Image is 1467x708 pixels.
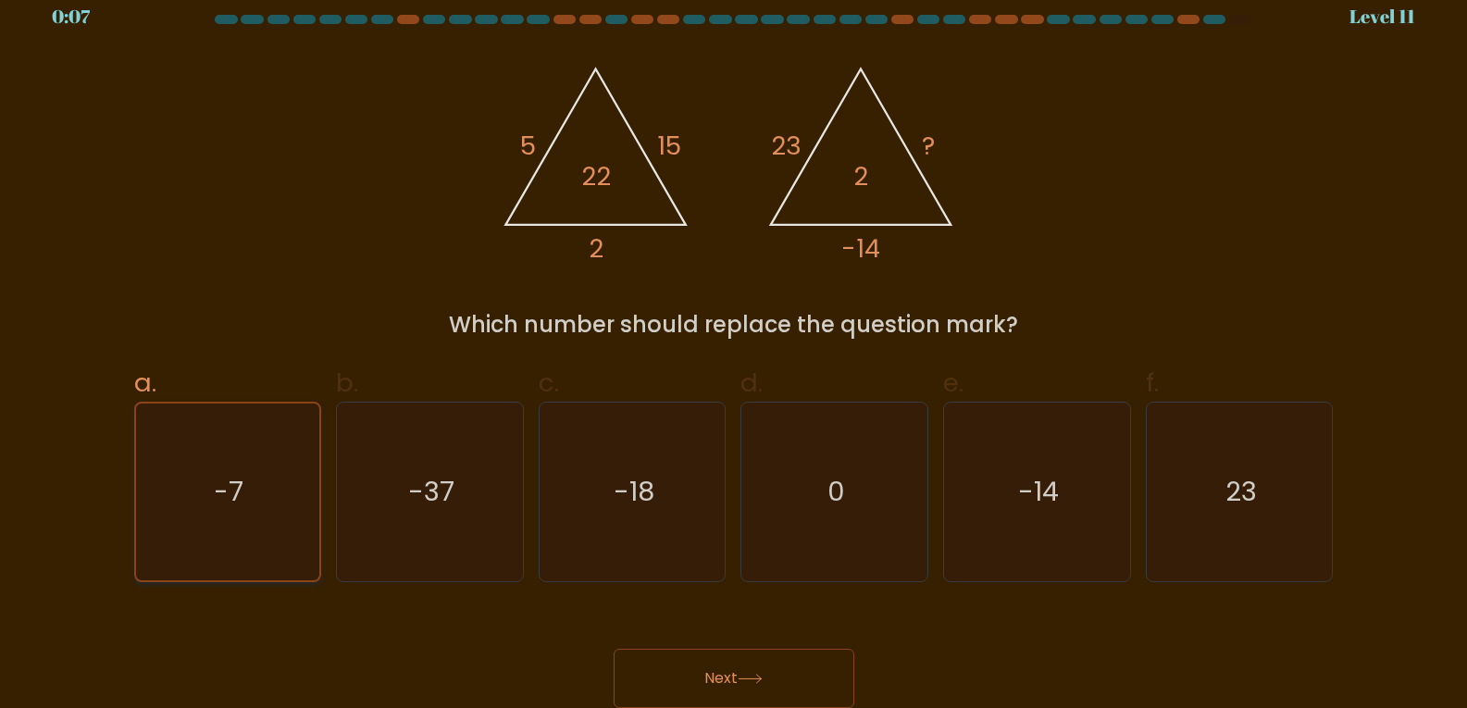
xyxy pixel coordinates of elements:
[657,129,681,165] tspan: 15
[614,473,654,510] text: -18
[1349,3,1415,31] div: Level 11
[580,158,610,194] tspan: 22
[853,158,868,194] tspan: 2
[408,473,454,510] text: -37
[740,365,763,401] span: d.
[1018,473,1059,510] text: -14
[588,231,603,267] tspan: 2
[134,365,156,401] span: a.
[943,365,963,401] span: e.
[520,129,536,165] tspan: 5
[841,231,880,267] tspan: -14
[336,365,358,401] span: b.
[771,129,802,165] tspan: 23
[52,3,90,31] div: 0:07
[145,308,1323,342] div: Which number should replace the question mark?
[539,365,559,401] span: c.
[1146,365,1159,401] span: f.
[614,649,854,708] button: Next
[827,473,845,510] text: 0
[215,473,244,510] text: -7
[923,129,936,165] tspan: ?
[1225,473,1257,510] text: 23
